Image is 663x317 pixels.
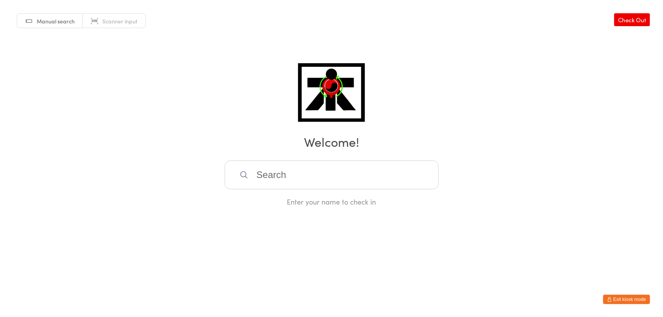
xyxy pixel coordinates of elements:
span: Scanner input [102,17,138,25]
h2: Welcome! [8,133,655,150]
button: Exit kiosk mode [603,295,650,304]
div: Enter your name to check in [225,197,439,207]
img: ATI Midvale / Midland [298,63,365,122]
span: Manual search [37,17,75,25]
input: Search [225,160,439,189]
a: Check Out [614,13,650,26]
